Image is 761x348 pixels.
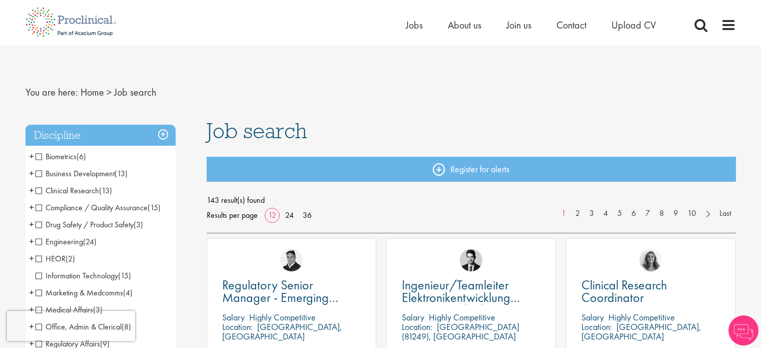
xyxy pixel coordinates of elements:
[429,311,495,323] p: Highly Competitive
[556,208,571,219] a: 1
[29,302,34,317] span: +
[36,253,75,264] span: HEOR
[36,219,134,230] span: Drug Safety / Product Safety
[36,219,143,230] span: Drug Safety / Product Safety
[29,149,34,164] span: +
[640,208,655,219] a: 7
[207,157,736,182] a: Register for alerts
[29,285,34,300] span: +
[26,125,176,146] h3: Discipline
[114,86,156,99] span: Job search
[265,210,280,220] a: 12
[36,236,97,247] span: Engineering
[448,19,481,32] a: About us
[668,208,683,219] a: 9
[29,234,34,249] span: +
[639,249,662,271] img: Jackie Cerchio
[115,168,128,179] span: (13)
[118,270,131,281] span: (15)
[36,236,83,247] span: Engineering
[282,210,297,220] a: 24
[83,236,97,247] span: (24)
[36,168,128,179] span: Business Development
[506,19,531,32] a: Join us
[36,253,66,264] span: HEOR
[148,202,161,213] span: (15)
[581,321,612,332] span: Location:
[402,276,520,318] span: Ingenieur/Teamleiter Elektronikentwicklung Aviation (m/w/d)
[107,86,112,99] span: >
[626,208,641,219] a: 6
[29,251,34,266] span: +
[93,304,103,315] span: (3)
[7,311,135,341] iframe: reCAPTCHA
[402,311,424,323] span: Salary
[36,287,123,298] span: Marketing & Medcomms
[581,321,701,342] p: [GEOGRAPHIC_DATA], [GEOGRAPHIC_DATA]
[81,86,104,99] a: breadcrumb link
[460,249,482,271] img: Thomas Wenig
[654,208,669,219] a: 8
[29,200,34,215] span: +
[581,279,720,304] a: Clinical Research Coordinator
[123,287,133,298] span: (4)
[36,202,148,213] span: Compliance / Quality Assurance
[36,287,133,298] span: Marketing & Medcomms
[29,217,34,232] span: +
[29,183,34,198] span: +
[402,321,519,342] p: [GEOGRAPHIC_DATA] (81249), [GEOGRAPHIC_DATA]
[222,321,253,332] span: Location:
[36,185,99,196] span: Clinical Research
[280,249,303,271] img: Peter Duvall
[99,185,112,196] span: (13)
[36,168,115,179] span: Business Development
[36,151,86,162] span: Biometrics
[612,208,627,219] a: 5
[36,270,131,281] span: Information Technology
[682,208,701,219] a: 10
[222,311,245,323] span: Salary
[222,276,338,318] span: Regulatory Senior Manager - Emerging Markets
[406,19,423,32] a: Jobs
[222,279,361,304] a: Regulatory Senior Manager - Emerging Markets
[66,253,75,264] span: (2)
[728,315,758,345] img: Chatbot
[36,202,161,213] span: Compliance / Quality Assurance
[611,19,656,32] a: Upload CV
[402,279,540,304] a: Ingenieur/Teamleiter Elektronikentwicklung Aviation (m/w/d)
[207,117,307,144] span: Job search
[29,166,34,181] span: +
[207,193,736,208] span: 143 result(s) found
[598,208,613,219] a: 4
[77,151,86,162] span: (6)
[581,276,667,306] span: Clinical Research Coordinator
[134,219,143,230] span: (3)
[26,86,78,99] span: You are here:
[249,311,316,323] p: Highly Competitive
[556,19,586,32] a: Contact
[36,270,118,281] span: Information Technology
[36,304,93,315] span: Medical Affairs
[714,208,736,219] a: Last
[299,210,315,220] a: 36
[222,321,342,342] p: [GEOGRAPHIC_DATA], [GEOGRAPHIC_DATA]
[608,311,675,323] p: Highly Competitive
[584,208,599,219] a: 3
[402,321,432,332] span: Location:
[570,208,585,219] a: 2
[207,208,258,223] span: Results per page
[36,151,77,162] span: Biometrics
[36,304,103,315] span: Medical Affairs
[36,185,112,196] span: Clinical Research
[581,311,604,323] span: Salary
